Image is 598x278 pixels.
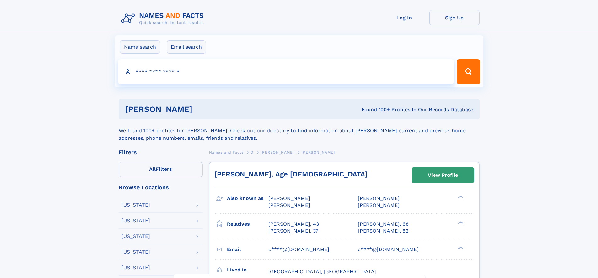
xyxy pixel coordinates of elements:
[119,119,480,142] div: We found 100+ profiles for [PERSON_NAME]. Check out our directory to find information about [PERS...
[118,59,454,84] input: search input
[277,106,473,113] div: Found 100+ Profiles In Our Records Database
[121,265,150,270] div: [US_STATE]
[268,228,318,234] a: [PERSON_NAME], 37
[227,265,268,275] h3: Lived in
[119,185,203,190] div: Browse Locations
[261,148,294,156] a: [PERSON_NAME]
[121,218,150,223] div: [US_STATE]
[457,59,480,84] button: Search Button
[119,149,203,155] div: Filters
[358,195,400,201] span: [PERSON_NAME]
[358,202,400,208] span: [PERSON_NAME]
[120,40,160,54] label: Name search
[251,148,254,156] a: D
[301,150,335,155] span: [PERSON_NAME]
[268,269,376,275] span: [GEOGRAPHIC_DATA], [GEOGRAPHIC_DATA]
[268,221,319,228] a: [PERSON_NAME], 43
[268,195,310,201] span: [PERSON_NAME]
[227,193,268,204] h3: Also known as
[209,148,244,156] a: Names and Facts
[214,170,368,178] a: [PERSON_NAME], Age [DEMOGRAPHIC_DATA]
[251,150,254,155] span: D
[121,202,150,207] div: [US_STATE]
[456,195,464,199] div: ❯
[358,221,409,228] a: [PERSON_NAME], 68
[119,162,203,177] label: Filters
[268,202,310,208] span: [PERSON_NAME]
[227,219,268,229] h3: Relatives
[379,10,429,25] a: Log In
[358,228,408,234] a: [PERSON_NAME], 82
[121,234,150,239] div: [US_STATE]
[412,168,474,183] a: View Profile
[456,246,464,250] div: ❯
[429,10,480,25] a: Sign Up
[227,244,268,255] h3: Email
[167,40,206,54] label: Email search
[149,166,156,172] span: All
[119,10,209,27] img: Logo Names and Facts
[121,249,150,254] div: [US_STATE]
[125,105,277,113] h1: [PERSON_NAME]
[261,150,294,155] span: [PERSON_NAME]
[428,168,458,182] div: View Profile
[456,220,464,224] div: ❯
